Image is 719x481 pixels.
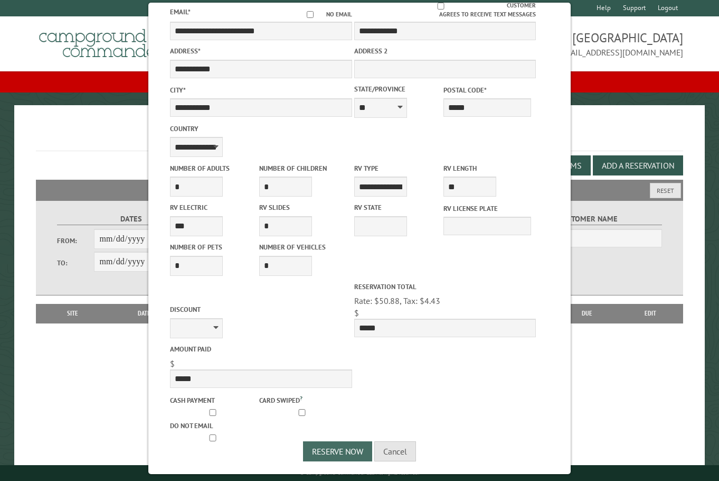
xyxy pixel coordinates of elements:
[170,46,352,56] label: Address
[170,395,257,405] label: Cash payment
[57,213,206,225] label: Dates
[556,304,618,323] th: Due
[170,242,257,252] label: Number of Pets
[354,202,441,212] label: RV State
[303,441,372,461] button: Reserve Now
[259,242,346,252] label: Number of Vehicles
[170,358,175,369] span: $
[170,344,352,354] label: Amount paid
[259,163,346,173] label: Number of Children
[354,308,359,318] span: $
[57,258,94,268] label: To:
[170,421,257,431] label: Do not email
[294,10,352,19] label: No email
[170,163,257,173] label: Number of Adults
[170,202,257,212] label: RV Electric
[513,213,662,225] label: Customer Name
[170,124,352,134] label: Country
[443,85,531,95] label: Postal Code
[36,122,683,151] h1: Reservations
[354,1,536,19] label: Customer agrees to receive text messages
[300,469,419,476] small: © Campground Commander LLC. All rights reserved.
[354,295,440,306] span: Rate: $50.88, Tax: $4.43
[57,236,94,246] label: From:
[170,85,352,95] label: City
[354,84,441,94] label: State/Province
[41,304,105,323] th: Site
[374,441,416,461] button: Cancel
[354,163,441,173] label: RV Type
[618,304,683,323] th: Edit
[650,183,681,198] button: Reset
[36,21,168,62] img: Campground Commander
[294,11,326,18] input: No email
[36,180,683,200] h2: Filters
[375,3,507,10] input: Customer agrees to receive text messages
[443,163,531,173] label: RV Length
[593,155,683,175] button: Add a Reservation
[105,304,187,323] th: Dates
[170,7,191,16] label: Email
[354,282,536,292] label: Reservation Total
[443,203,531,214] label: RV License Plate
[354,46,536,56] label: Address 2
[170,304,352,314] label: Discount
[259,394,346,405] label: Card swiped
[300,394,302,402] a: ?
[259,202,346,212] label: RV Slides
